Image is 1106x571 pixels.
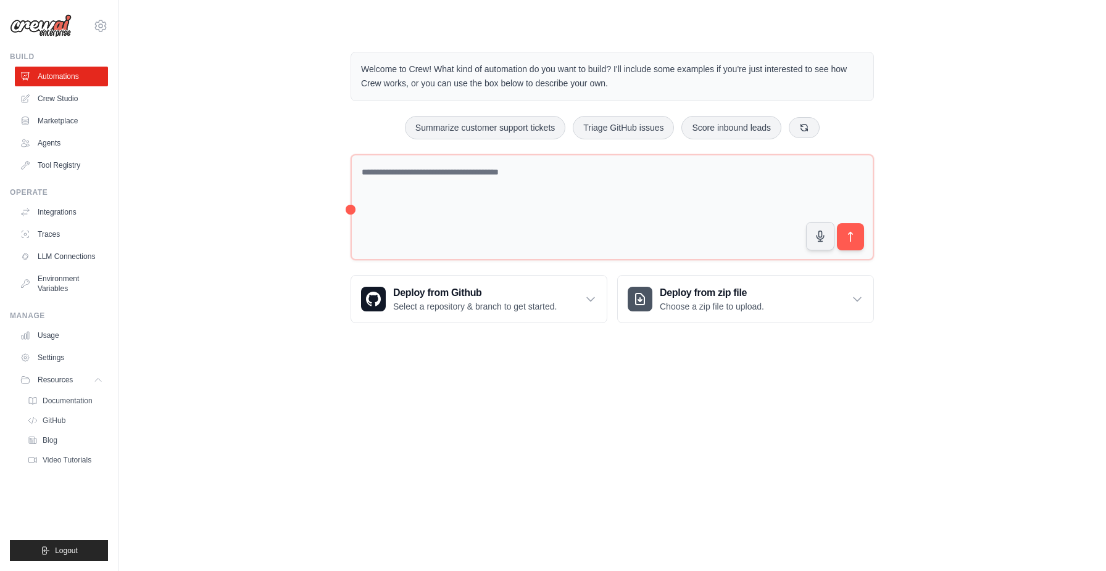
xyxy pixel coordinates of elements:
[681,116,781,139] button: Score inbound leads
[361,62,863,91] p: Welcome to Crew! What kind of automation do you want to build? I'll include some examples if you'...
[10,311,108,321] div: Manage
[393,300,557,313] p: Select a repository & branch to get started.
[10,540,108,561] button: Logout
[10,14,72,38] img: Logo
[10,187,108,197] div: Operate
[15,155,108,175] a: Tool Registry
[660,285,764,300] h3: Deploy from zip file
[43,435,57,445] span: Blog
[573,116,674,139] button: Triage GitHub issues
[393,285,557,300] h3: Deploy from Github
[55,546,78,556] span: Logout
[15,67,108,86] a: Automations
[43,416,65,425] span: GitHub
[15,133,108,153] a: Agents
[405,116,565,139] button: Summarize customer support tickets
[10,52,108,62] div: Build
[15,202,108,222] a: Integrations
[43,396,93,406] span: Documentation
[15,89,108,109] a: Crew Studio
[43,455,91,465] span: Video Tutorials
[15,348,108,368] a: Settings
[15,224,108,244] a: Traces
[660,300,764,313] p: Choose a zip file to upload.
[22,451,108,469] a: Video Tutorials
[22,392,108,409] a: Documentation
[22,432,108,449] a: Blog
[22,412,108,429] a: GitHub
[15,247,108,266] a: LLM Connections
[15,111,108,131] a: Marketplace
[15,370,108,390] button: Resources
[15,326,108,345] a: Usage
[15,269,108,298] a: Environment Variables
[38,375,73,385] span: Resources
